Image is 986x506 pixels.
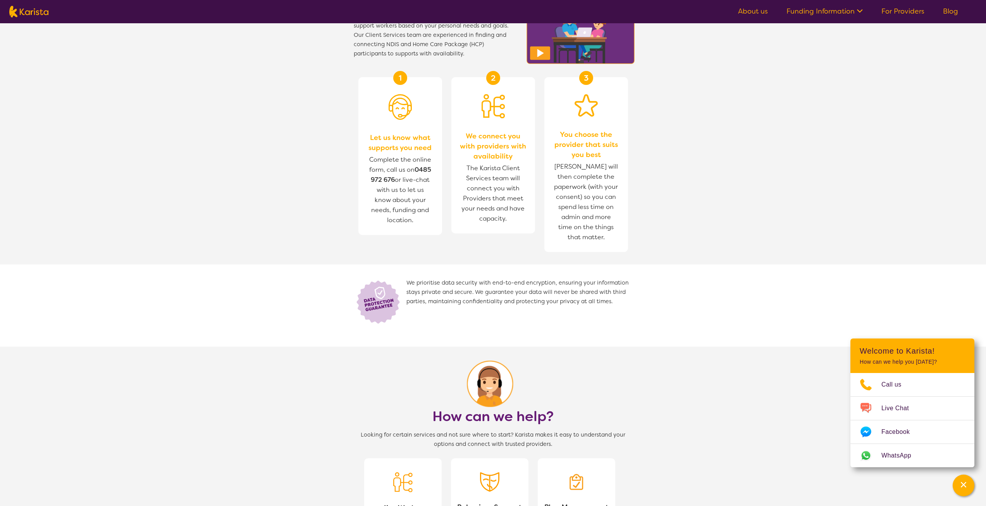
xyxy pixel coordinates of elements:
img: Lock icon [467,361,520,407]
a: About us [738,7,768,16]
img: Behaviour Support icon [480,472,499,492]
a: For Providers [881,7,924,16]
span: [PERSON_NAME] will then complete the paperwork (with your consent) so you can spend less time on ... [552,160,620,244]
a: Blog [943,7,958,16]
p: How can we help you [DATE]? [860,359,965,365]
span: We connect you with providers with availability [459,131,527,161]
img: Karista logo [9,6,48,17]
span: We prioritise data security with end-to-end encryption, ensuring your information stays private a... [406,278,633,325]
span: Looking for certain services and not sure where to start? Karista makes it easy to understand you... [354,430,633,449]
div: 2 [486,71,500,85]
div: 3 [579,71,593,85]
img: Person being matched to services icon [482,94,505,118]
img: Star icon [575,94,598,117]
span: Karista provides a , independent service connecting you with disability and home care services, t... [354,3,516,59]
a: Web link opens in a new tab. [850,444,974,467]
button: Channel Menu [953,475,974,496]
h2: Welcome to Karista! [860,346,965,356]
img: Plan Management icon [567,472,586,492]
ul: Choose channel [850,373,974,467]
div: Channel Menu [850,338,974,467]
span: Complete the online form, call us on or live-chat with us to let us know about your needs, fundin... [369,155,431,224]
img: Key Worker icon [393,472,413,492]
span: Call us [881,379,911,390]
span: Live Chat [881,402,918,414]
span: The Karista Client Services team will connect you with Providers that meet your needs and have ca... [459,161,527,226]
h1: How can we help? [432,407,554,426]
img: Person with headset icon [389,94,412,120]
img: Lock icon [354,278,406,325]
div: 1 [393,71,407,85]
span: You choose the provider that suits you best [552,130,620,160]
span: Facebook [881,426,919,438]
a: Funding Information [786,7,863,16]
span: WhatsApp [881,450,921,461]
span: Let us know what supports you need [366,133,434,153]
